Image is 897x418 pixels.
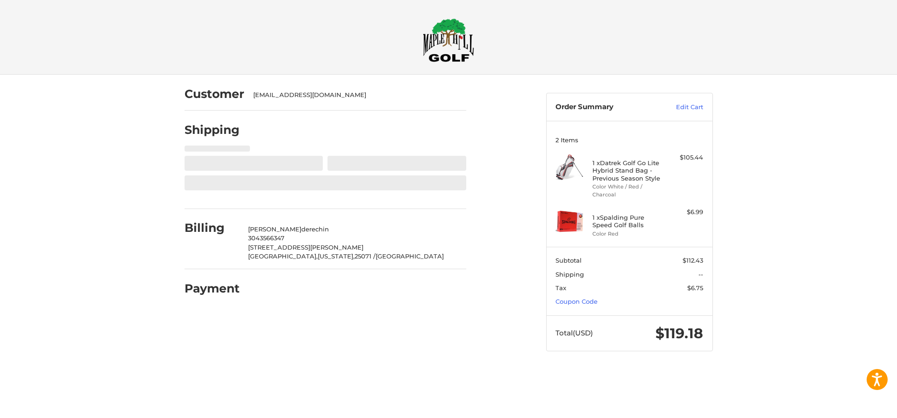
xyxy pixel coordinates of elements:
span: $119.18 [655,325,703,342]
img: Maple Hill Golf [423,18,474,62]
span: $112.43 [683,257,703,264]
li: Color White / Red / Charcoal [592,183,664,198]
span: [PERSON_NAME] [248,225,301,233]
div: $6.99 [666,208,703,217]
iframe: Google Customer Reviews [820,393,897,418]
h2: Payment [185,281,240,296]
a: Coupon Code [555,298,598,305]
span: [STREET_ADDRESS][PERSON_NAME] [248,244,363,251]
li: Color Red [592,230,664,238]
span: [GEOGRAPHIC_DATA], [248,252,318,260]
span: 3043566347 [248,234,285,242]
div: [EMAIL_ADDRESS][DOMAIN_NAME] [253,91,457,100]
h2: Shipping [185,123,240,137]
span: Subtotal [555,257,582,264]
span: derechin [301,225,329,233]
h3: Order Summary [555,103,656,112]
span: 25071 / [355,252,376,260]
h2: Customer [185,87,244,101]
span: [US_STATE], [318,252,355,260]
a: Edit Cart [656,103,703,112]
span: -- [698,271,703,278]
span: Tax [555,284,566,292]
h2: Billing [185,221,239,235]
h3: 2 Items [555,136,703,144]
span: Total (USD) [555,328,593,337]
div: $105.44 [666,153,703,162]
h4: 1 x Datrek Golf Go Lite Hybrid Stand Bag - Previous Season Style [592,159,664,182]
h4: 1 x Spalding Pure Speed Golf Balls [592,214,664,229]
span: Shipping [555,271,584,278]
span: $6.75 [687,284,703,292]
span: [GEOGRAPHIC_DATA] [376,252,444,260]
